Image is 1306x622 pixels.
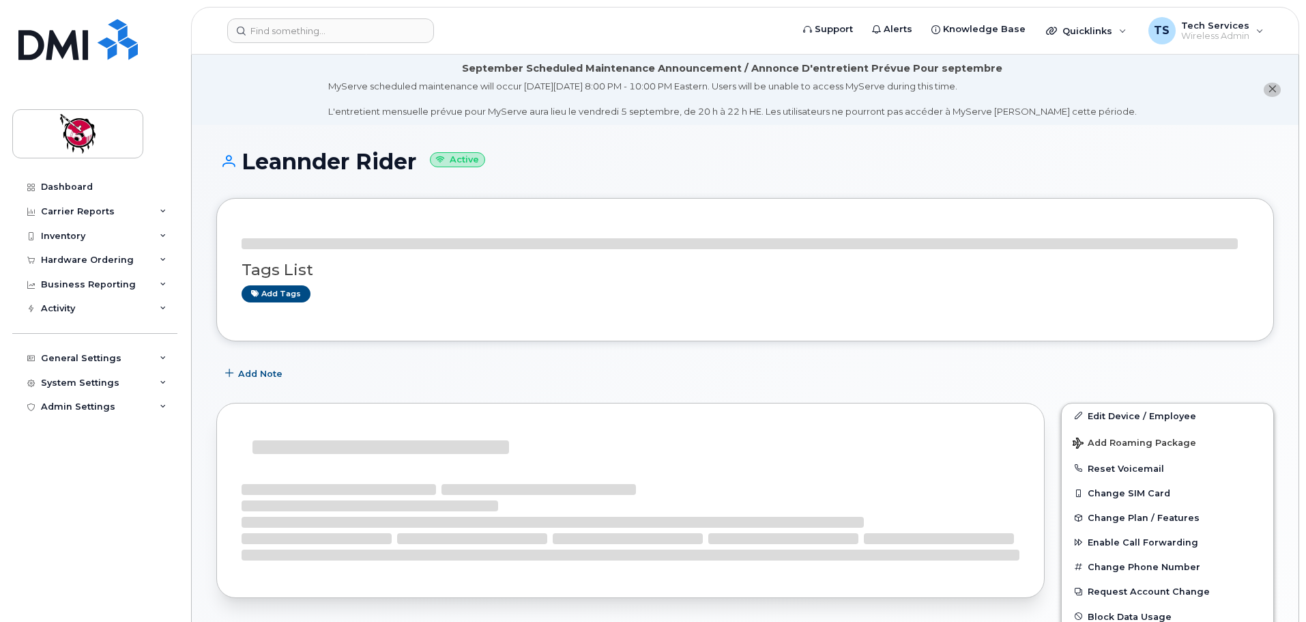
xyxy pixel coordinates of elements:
span: Change Plan / Features [1088,513,1200,523]
button: Request Account Change [1062,579,1273,604]
button: close notification [1264,83,1281,97]
button: Add Roaming Package [1062,428,1273,456]
button: Change SIM Card [1062,481,1273,505]
span: Add Note [238,367,282,380]
small: Active [430,152,485,168]
h1: Leannder Rider [216,150,1274,173]
button: Change Plan / Features [1062,505,1273,530]
a: Add tags [242,285,310,302]
button: Change Phone Number [1062,554,1273,579]
h3: Tags List [242,261,1249,279]
span: Add Roaming Package [1073,438,1196,451]
button: Add Note [216,362,294,386]
a: Edit Device / Employee [1062,404,1273,428]
button: Enable Call Forwarding [1062,530,1273,554]
div: MyServe scheduled maintenance will occur [DATE][DATE] 8:00 PM - 10:00 PM Eastern. Users will be u... [328,80,1137,118]
button: Reset Voicemail [1062,456,1273,481]
span: Enable Call Forwarding [1088,537,1198,548]
div: September Scheduled Maintenance Announcement / Annonce D'entretient Prévue Pour septembre [462,61,1002,76]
